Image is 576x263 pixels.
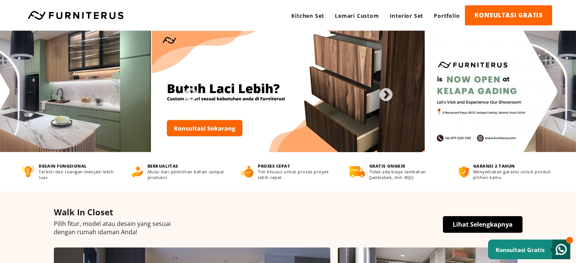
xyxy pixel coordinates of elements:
[54,206,523,218] h4: Walk In Closet
[465,5,552,25] a: KONSULTASI GRATIS
[286,5,330,26] a: Kitchen Set
[378,88,386,95] button: Next
[459,166,469,177] img: bergaransi.png
[152,31,425,152] img: Banner3.jpg
[131,166,143,177] img: berkualitas.png
[385,5,429,26] a: Interior Set
[39,169,117,180] p: Terkini dan ruangan menjadi lebih luas
[473,163,554,169] h4: GARANSI 2 TAHUN
[22,166,35,177] img: desain-fungsional.png
[258,163,336,169] h4: PROSES CEPAT
[443,216,523,233] a: Lihat Selengkapnya
[350,166,365,177] img: gratis-ongkir.png
[148,169,226,180] p: Mulai dari pemilihan bahan sampai produksi
[330,5,384,26] a: Lemari Custom
[183,88,191,95] button: Previous
[488,240,570,259] a: Konsultasi Gratis
[369,163,445,169] h4: GRATIS ONGKIR
[369,169,445,180] p: Tidak ada biaya tambahan (Jadetabek, min 40jt)
[148,163,226,169] h4: BERKUALITAS
[39,163,117,169] h4: DESAIN FUNGSIONAL
[473,169,554,180] p: Menyediakan garansi untuk produk pilihan kamu
[428,5,465,26] a: Portfolio
[258,169,336,180] p: Tim khusus untuk proses proyek lebih cepat
[496,246,545,254] small: Konsultasi Gratis
[54,219,523,236] p: Pilih fitur, model atau desain yang sesuai dengan rumah idaman Anda!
